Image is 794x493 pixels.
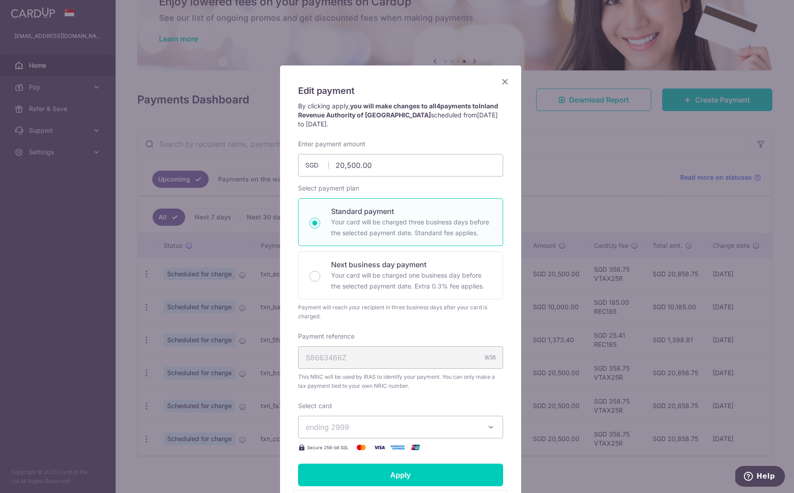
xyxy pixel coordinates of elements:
button: ending 2999 [298,416,503,438]
span: SGD [305,161,329,170]
div: Payment will reach your recipient in three business days after your card is charged. [298,303,503,321]
label: Enter payment amount [298,140,365,149]
span: 4 [436,102,440,110]
img: UnionPay [406,442,425,453]
div: 9/35 [485,353,496,362]
span: ending 2999 [306,423,349,432]
label: Select payment plan [298,184,359,193]
span: Secure 256-bit SSL [307,444,349,451]
h5: Edit payment [298,84,503,98]
p: Standard payment [331,206,492,217]
p: Your card will be charged three business days before the selected payment date. Standard fee appl... [331,217,492,238]
img: Visa [370,442,388,453]
span: This NRIC will be used by IRAS to identify your payment. You can only make a tax payment tied to ... [298,372,503,391]
p: By clicking apply, scheduled from . [298,102,503,129]
input: Apply [298,464,503,486]
iframe: Opens a widget where you can find more information [735,466,785,488]
button: Close [500,76,510,87]
label: Select card [298,401,332,410]
img: Mastercard [352,442,370,453]
p: Your card will be charged one business day before the selected payment date. Extra 0.3% fee applies. [331,270,492,292]
label: Payment reference [298,332,355,341]
strong: you will make changes to all payments to [298,102,498,119]
img: American Express [388,442,406,453]
p: Next business day payment [331,259,492,270]
input: 0.00 [298,154,503,177]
